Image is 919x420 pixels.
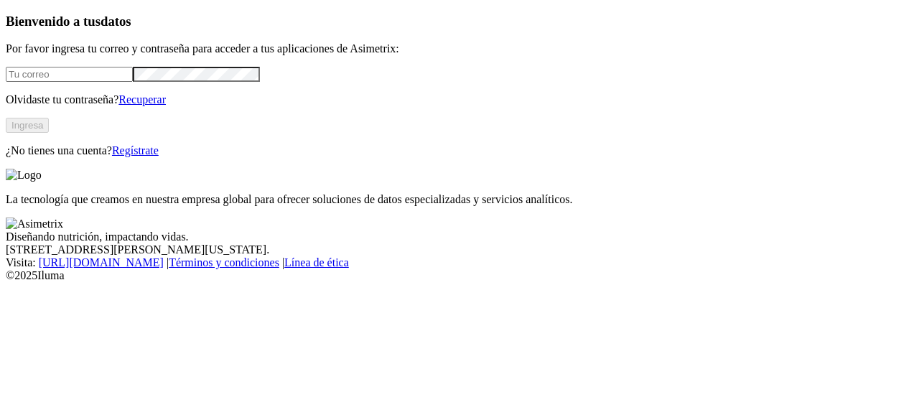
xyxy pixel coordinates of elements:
[6,269,913,282] div: © 2025 Iluma
[6,14,913,29] h3: Bienvenido a tus
[6,118,49,133] button: Ingresa
[101,14,131,29] span: datos
[6,42,913,55] p: Por favor ingresa tu correo y contraseña para acceder a tus aplicaciones de Asimetrix:
[6,169,42,182] img: Logo
[6,67,133,82] input: Tu correo
[6,218,63,230] img: Asimetrix
[6,243,913,256] div: [STREET_ADDRESS][PERSON_NAME][US_STATE].
[6,93,913,106] p: Olvidaste tu contraseña?
[6,230,913,243] div: Diseñando nutrición, impactando vidas.
[39,256,164,269] a: [URL][DOMAIN_NAME]
[118,93,166,106] a: Recuperar
[6,144,913,157] p: ¿No tienes una cuenta?
[6,193,913,206] p: La tecnología que creamos en nuestra empresa global para ofrecer soluciones de datos especializad...
[112,144,159,157] a: Regístrate
[169,256,279,269] a: Términos y condiciones
[284,256,349,269] a: Línea de ética
[6,256,913,269] div: Visita : | |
